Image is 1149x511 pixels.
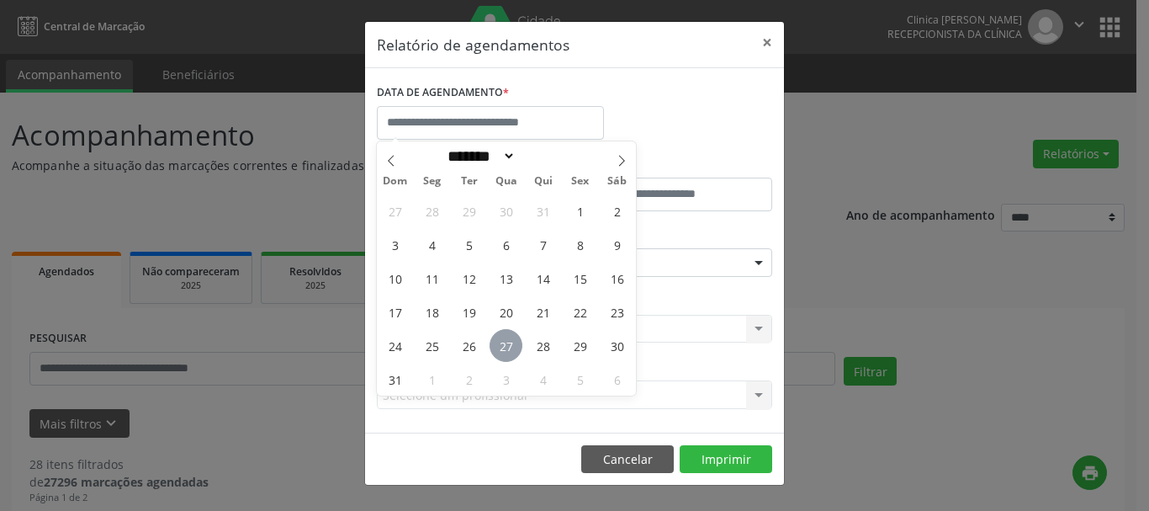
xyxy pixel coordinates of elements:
span: Agosto 8, 2025 [564,228,596,261]
span: Sáb [599,176,636,187]
span: Julho 27, 2025 [379,194,411,227]
span: Agosto 3, 2025 [379,228,411,261]
button: Cancelar [581,445,674,474]
span: Agosto 6, 2025 [490,228,522,261]
span: Agosto 22, 2025 [564,295,596,328]
span: Agosto 20, 2025 [490,295,522,328]
span: Setembro 6, 2025 [601,363,633,396]
span: Seg [414,176,451,187]
span: Dom [377,176,414,187]
span: Julho 31, 2025 [527,194,559,227]
span: Julho 30, 2025 [490,194,522,227]
span: Agosto 31, 2025 [379,363,411,396]
span: Agosto 13, 2025 [490,262,522,295]
span: Agosto 9, 2025 [601,228,633,261]
button: Close [750,22,784,63]
button: Imprimir [680,445,772,474]
span: Agosto 10, 2025 [379,262,411,295]
span: Setembro 2, 2025 [453,363,485,396]
span: Agosto 15, 2025 [564,262,596,295]
span: Ter [451,176,488,187]
span: Qua [488,176,525,187]
span: Sex [562,176,599,187]
input: Year [516,147,571,165]
span: Agosto 27, 2025 [490,329,522,362]
span: Agosto 19, 2025 [453,295,485,328]
span: Agosto 1, 2025 [564,194,596,227]
span: Agosto 30, 2025 [601,329,633,362]
span: Agosto 7, 2025 [527,228,559,261]
span: Agosto 23, 2025 [601,295,633,328]
span: Agosto 16, 2025 [601,262,633,295]
label: DATA DE AGENDAMENTO [377,80,509,106]
select: Month [442,147,516,165]
span: Agosto 17, 2025 [379,295,411,328]
span: Setembro 4, 2025 [527,363,559,396]
span: Julho 28, 2025 [416,194,448,227]
span: Agosto 18, 2025 [416,295,448,328]
span: Agosto 21, 2025 [527,295,559,328]
span: Agosto 12, 2025 [453,262,485,295]
h5: Relatório de agendamentos [377,34,569,56]
span: Julho 29, 2025 [453,194,485,227]
span: Agosto 5, 2025 [453,228,485,261]
span: Agosto 24, 2025 [379,329,411,362]
span: Agosto 11, 2025 [416,262,448,295]
span: Agosto 4, 2025 [416,228,448,261]
span: Agosto 28, 2025 [527,329,559,362]
span: Setembro 5, 2025 [564,363,596,396]
span: Setembro 3, 2025 [490,363,522,396]
span: Agosto 29, 2025 [564,329,596,362]
span: Qui [525,176,562,187]
span: Agosto 25, 2025 [416,329,448,362]
label: ATÉ [579,152,772,178]
span: Agosto 14, 2025 [527,262,559,295]
span: Agosto 26, 2025 [453,329,485,362]
span: Setembro 1, 2025 [416,363,448,396]
span: Agosto 2, 2025 [601,194,633,227]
